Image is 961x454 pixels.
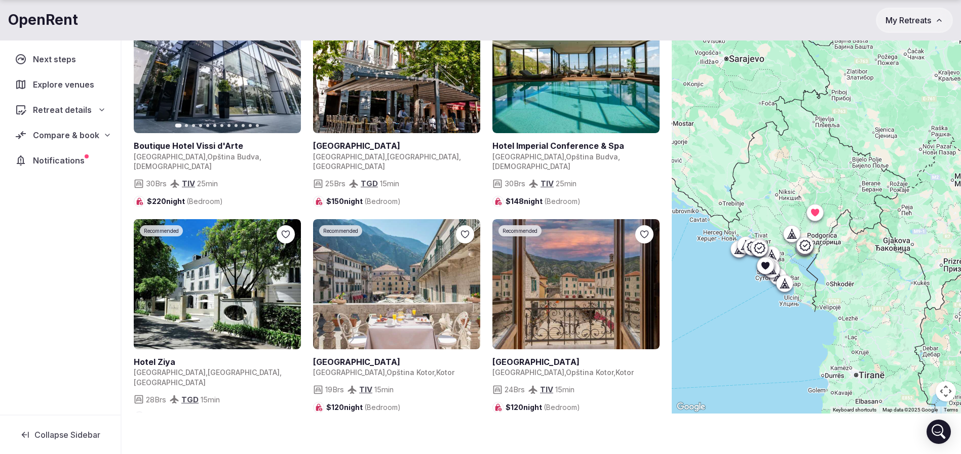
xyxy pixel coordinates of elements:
span: Opština Kotor [387,368,434,377]
a: Terms [944,407,958,412]
a: TIV [540,385,553,394]
a: View Boutique Hotel Vissi d'Arte [134,4,301,134]
span: Notifications [33,154,89,167]
span: Retreat details [33,104,92,116]
span: , [259,152,261,161]
span: $135 night [147,412,221,422]
div: Recommended [319,225,362,236]
a: View venue [134,356,301,367]
a: Explore venues [8,74,112,95]
span: Collapse Sidebar [34,430,100,440]
a: View Hotel Ziya [134,219,301,349]
span: [GEOGRAPHIC_DATA] [492,152,564,161]
h2: Boutique Hotel Vissi d'Arte [134,140,301,151]
span: (Bedroom) [364,403,401,411]
span: 30 Brs [146,178,167,189]
h2: [GEOGRAPHIC_DATA] [313,356,480,367]
button: Go to slide 9 [235,124,238,127]
a: Notifications [8,150,112,171]
a: View Hotel Hemera [313,4,480,134]
button: Map camera controls [936,381,956,401]
div: Recommended [140,225,183,236]
a: TGD [361,179,378,188]
span: , [385,368,387,377]
a: View Hotel Vardar [492,219,660,349]
span: , [206,152,207,161]
span: [GEOGRAPHIC_DATA] [134,378,206,387]
span: $120 night [506,402,580,412]
img: Google [674,400,708,414]
span: [GEOGRAPHIC_DATA] [387,152,459,161]
span: [GEOGRAPHIC_DATA] [208,368,280,377]
button: Collapse Sidebar [8,424,112,446]
a: TGD [181,395,199,404]
div: Recommended [498,225,542,236]
span: , [564,368,566,377]
span: Recommended [503,227,537,234]
span: (Bedroom) [364,197,401,205]
span: 25 min [197,178,218,189]
span: Opština Budva [207,152,259,161]
span: [GEOGRAPHIC_DATA] [134,152,206,161]
span: Kotor [616,368,634,377]
a: TIV [182,179,195,188]
span: , [613,368,616,377]
span: 25 min [556,178,576,189]
a: View venue [492,140,660,151]
span: [GEOGRAPHIC_DATA] [313,152,385,161]
button: Go to slide 11 [249,124,252,127]
button: My Retreats [876,8,953,33]
button: Go to slide 2 [185,124,188,127]
span: 25 Brs [325,178,345,189]
span: [DEMOGRAPHIC_DATA] [492,162,570,171]
span: , [459,152,461,161]
button: Go to slide 1 [175,124,182,128]
span: Kotor [436,368,454,377]
a: TIV [541,179,554,188]
span: 15 min [201,394,220,405]
span: , [564,152,566,161]
button: Go to slide 4 [199,124,202,127]
button: Go to slide 3 [192,124,195,127]
h2: [GEOGRAPHIC_DATA] [492,356,660,367]
span: , [385,152,387,161]
span: 15 min [380,178,399,189]
span: Map data ©2025 Google [882,407,938,412]
span: $148 night [506,196,581,207]
span: , [206,368,208,377]
span: Recommended [323,227,358,234]
span: [GEOGRAPHIC_DATA] [134,368,206,377]
button: Keyboard shortcuts [833,406,876,414]
div: Open Intercom Messenger [927,420,951,444]
span: , [618,152,620,161]
span: 28 Brs [146,394,166,405]
span: Explore venues [33,78,98,91]
span: (Bedroom) [544,403,580,411]
a: View venue [134,140,301,151]
a: View Hotel Cattaro [313,219,480,349]
a: View venue [313,140,480,151]
span: [GEOGRAPHIC_DATA] [313,368,385,377]
h1: OpenRent [8,10,78,30]
h2: Hotel Imperial Conference & Spa [492,140,660,151]
a: Next steps [8,49,112,70]
a: View Hotel Imperial Conference & Spa [492,4,660,134]
span: [GEOGRAPHIC_DATA] [313,162,385,171]
span: Recommended [144,227,179,234]
h2: Hotel Ziya [134,356,301,367]
span: 30 Brs [505,178,525,189]
span: 15 min [374,384,394,395]
span: Next steps [33,53,80,65]
span: Opština Budva [566,152,618,161]
span: $220 night [147,196,223,207]
span: $120 night [326,402,401,412]
a: View venue [313,356,480,367]
span: 19 Brs [325,384,344,395]
span: [DEMOGRAPHIC_DATA] [134,162,212,171]
a: View venue [492,356,660,367]
button: Go to slide 8 [227,124,230,127]
span: My Retreats [886,15,931,25]
a: TIV [359,385,372,394]
span: (Bedroom) [544,197,581,205]
h2: [GEOGRAPHIC_DATA] [313,140,480,151]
